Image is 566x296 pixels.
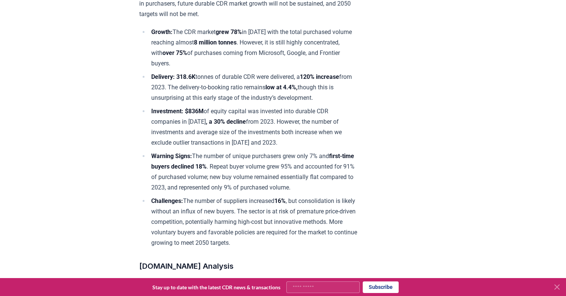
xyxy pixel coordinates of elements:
strong: 16% [274,197,286,204]
strong: grew 78% [216,28,242,36]
li: of equity capital was invested into durable CDR companies in [DATE] from 2023​. However, the numb... [149,106,358,148]
strong: Challenges: [151,197,183,204]
strong: over 75% [162,49,187,56]
li: The number of suppliers increased , but consolidation is likely without an influx of new buyers. ... [149,196,358,248]
strong: Delivery: 318.6K [151,73,195,80]
li: The number of unique purchasers grew only 7% and . Repeat buyer volume grew 95% and accounted for... [149,151,358,193]
li: tonnes of durable CDR were delivered, a from 2023​. The delivery-to-booking ratio remains though ... [149,72,358,103]
li: The CDR market in [DATE] with the total purchased volume reaching almost . However, it is still h... [149,27,358,69]
strong: first-time buyers declined 18% [151,152,354,170]
strong: , a 30% decline [206,118,246,125]
strong: Growth: [151,28,173,36]
strong: low at 4.4%, [265,84,298,91]
strong: 120% increase [300,73,339,80]
strong: Warning Signs: [151,152,192,160]
strong: 8 million tonnes [194,39,237,46]
h3: [DOMAIN_NAME] Analysis [139,260,358,272]
strong: Investment: $836M [151,108,204,115]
